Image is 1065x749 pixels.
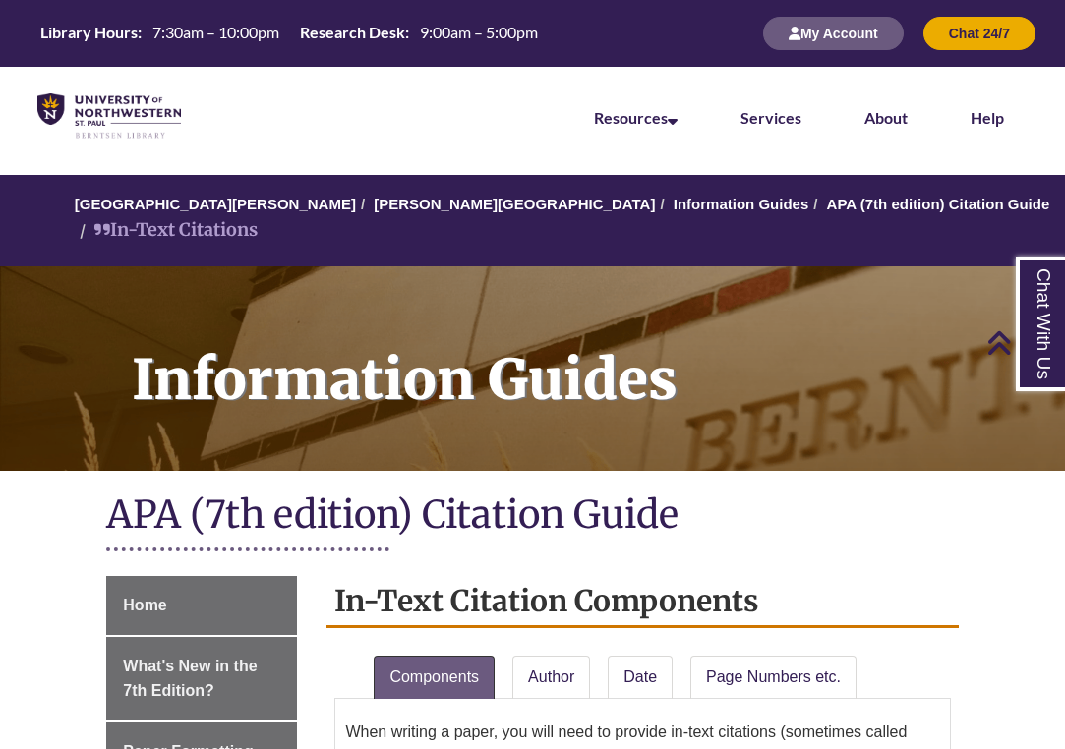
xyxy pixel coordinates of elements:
[152,23,279,41] span: 7:30am – 10:00pm
[75,216,258,245] li: In-Text Citations
[374,196,655,212] a: [PERSON_NAME][GEOGRAPHIC_DATA]
[763,25,904,41] a: My Account
[110,266,1065,445] h1: Information Guides
[763,17,904,50] button: My Account
[374,656,495,699] a: Components
[106,490,958,543] h1: APA (7th edition) Citation Guide
[923,25,1035,41] a: Chat 24/7
[32,22,546,43] table: Hours Today
[32,22,546,45] a: Hours Today
[75,196,356,212] a: [GEOGRAPHIC_DATA][PERSON_NAME]
[971,108,1004,127] a: Help
[106,637,297,720] a: What's New in the 7th Edition?
[923,17,1035,50] button: Chat 24/7
[326,576,958,628] h2: In-Text Citation Components
[512,656,590,699] a: Author
[740,108,801,127] a: Services
[106,576,297,635] a: Home
[123,658,257,700] span: What's New in the 7th Edition?
[32,22,145,43] th: Library Hours:
[608,656,673,699] a: Date
[674,196,809,212] a: Information Guides
[864,108,908,127] a: About
[123,597,166,613] span: Home
[420,23,538,41] span: 9:00am – 5:00pm
[594,108,678,127] a: Resources
[827,196,1050,212] a: APA (7th edition) Citation Guide
[690,656,857,699] a: Page Numbers etc.
[292,22,412,43] th: Research Desk:
[986,329,1060,356] a: Back to Top
[37,93,181,139] img: UNWSP Library Logo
